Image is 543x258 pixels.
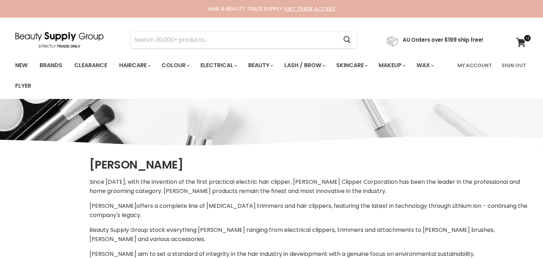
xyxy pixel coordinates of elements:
a: Sign Out [497,58,530,73]
nav: Main [6,55,537,96]
a: Colour [156,58,194,73]
ul: Main menu [10,55,453,96]
iframe: Gorgias live chat messenger [508,225,536,251]
a: Electrical [195,58,241,73]
p: [PERSON_NAME] [89,201,528,220]
span: offers a complete line of [MEDICAL_DATA] trimmers and hair clippers, featuring the latest in tech... [89,202,527,219]
input: Search [131,32,338,48]
form: Product [130,31,357,48]
a: Lash / Brow [279,58,329,73]
a: My Account [453,58,496,73]
p: Beauty Supply Group stock everything [PERSON_NAME] ranging from electrical clippers, trimmers and... [89,225,528,244]
button: Search [338,32,356,48]
a: Beauty [243,58,278,73]
a: Makeup [373,58,410,73]
a: Skincare [331,58,372,73]
a: Clearance [69,58,112,73]
a: Brands [34,58,68,73]
h1: [PERSON_NAME] [89,157,528,172]
a: Flyer [10,78,36,93]
a: Wax [411,58,438,73]
p: Since [DATE], with the invention of the first practical electric hair clipper, [PERSON_NAME] Clip... [89,177,528,196]
a: Haircare [114,58,155,73]
div: HAIR & BEAUTY TRADE SUPPLY | [6,5,537,12]
a: GET TRADE ACCESS [286,5,335,12]
a: New [10,58,33,73]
